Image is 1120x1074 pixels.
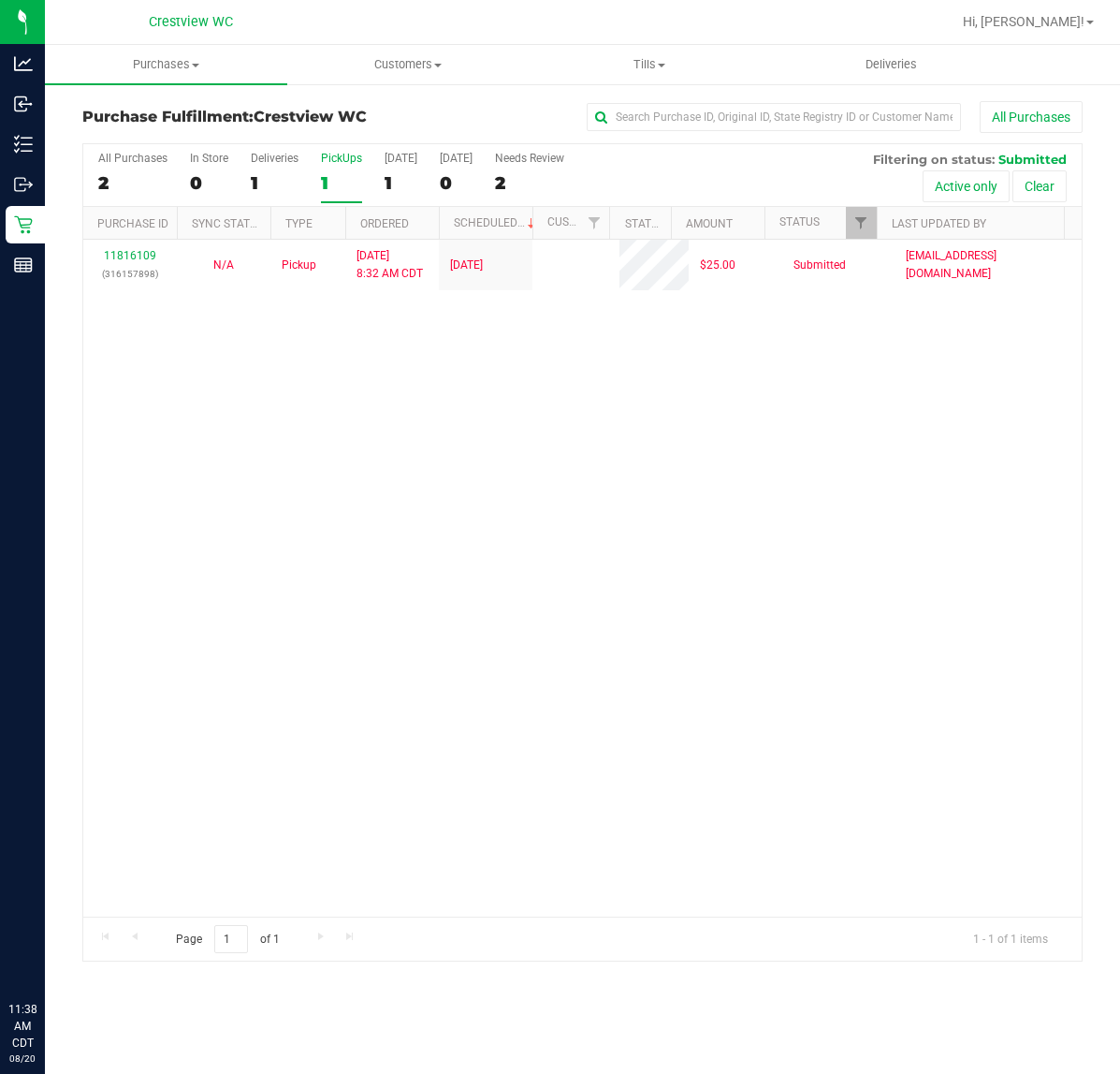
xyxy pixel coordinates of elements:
div: All Purchases [98,152,167,165]
span: Crestview WC [254,108,367,125]
button: All Purchases [980,101,1083,133]
div: 1 [321,172,362,194]
span: 1 - 1 of 1 items [958,925,1063,953]
inline-svg: Analytics [14,54,33,73]
a: Purchases [45,45,287,84]
button: Clear [1012,170,1067,202]
span: Filtering on status: [873,152,995,167]
a: Tills [529,45,771,84]
button: Active only [923,170,1010,202]
span: [EMAIL_ADDRESS][DOMAIN_NAME] [906,247,1070,283]
a: Type [285,217,313,230]
div: 0 [440,172,473,194]
a: Filter [846,207,877,239]
span: Purchases [45,56,287,73]
span: Page of 1 [160,925,295,954]
span: Customers [288,56,529,73]
span: Tills [530,56,770,73]
p: 08/20 [8,1052,36,1066]
span: Crestview WC [149,14,233,30]
div: [DATE] [385,152,417,165]
inline-svg: Reports [14,256,33,274]
a: Customer [547,215,605,228]
span: $25.00 [700,257,735,274]
div: 2 [98,172,167,194]
a: Scheduled [454,216,539,229]
a: Deliveries [771,45,1013,84]
a: Customers [287,45,530,84]
a: Purchase ID [97,217,168,230]
a: Status [779,215,820,228]
a: Ordered [360,217,409,230]
inline-svg: Inventory [14,135,33,154]
div: 2 [495,172,564,194]
span: Deliveries [840,56,942,73]
a: Amount [686,217,733,230]
span: Submitted [998,152,1067,167]
a: State Registry ID [625,217,723,230]
div: 0 [190,172,228,194]
a: Last Updated By [892,217,986,230]
span: Hi, [PERSON_NAME]! [963,14,1084,29]
div: 1 [385,172,417,194]
span: [DATE] 8:32 AM CDT [356,247,423,283]
input: 1 [214,925,248,954]
inline-svg: Outbound [14,175,33,194]
inline-svg: Retail [14,215,33,234]
div: Deliveries [251,152,298,165]
a: Sync Status [192,217,264,230]
span: [DATE] [450,257,483,274]
div: Needs Review [495,152,564,165]
input: Search Purchase ID, Original ID, State Registry ID or Customer Name... [587,103,961,131]
div: In Store [190,152,228,165]
span: Not Applicable [213,258,234,272]
a: 11816109 [104,249,156,262]
span: Submitted [793,257,846,274]
iframe: Resource center [19,924,75,980]
div: [DATE] [440,152,473,165]
h3: Purchase Fulfillment: [82,109,415,125]
inline-svg: Inbound [14,95,33,113]
span: Pickup [282,257,316,274]
div: 1 [251,172,298,194]
a: Filter [578,207,609,239]
p: 11:38 AM CDT [8,1001,36,1052]
p: (316157898) [95,265,166,283]
button: N/A [213,257,234,274]
div: PickUps [321,152,362,165]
